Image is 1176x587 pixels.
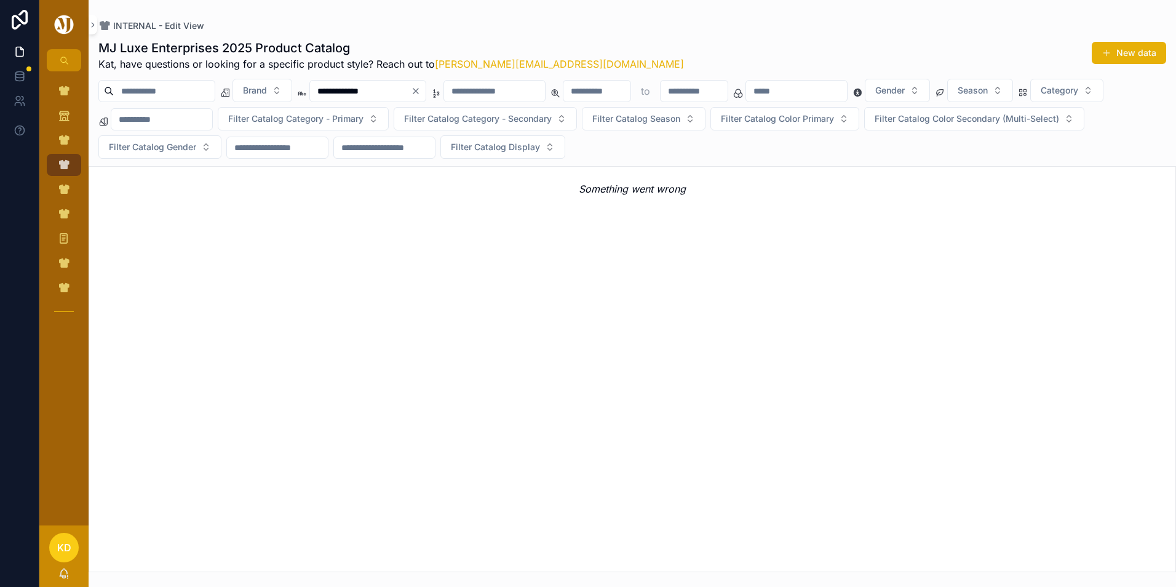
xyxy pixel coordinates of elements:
[218,107,389,130] button: Select Button
[875,113,1059,125] span: Filter Catalog Color Secondary (Multi-Select)
[440,135,565,159] button: Select Button
[721,113,834,125] span: Filter Catalog Color Primary
[451,141,540,153] span: Filter Catalog Display
[579,182,686,196] em: Something went wrong
[39,71,89,337] div: scrollable content
[865,79,930,102] button: Select Button
[243,84,267,97] span: Brand
[98,135,221,159] button: Select Button
[875,84,905,97] span: Gender
[592,113,680,125] span: Filter Catalog Season
[947,79,1013,102] button: Select Button
[1041,84,1078,97] span: Category
[98,39,684,57] h1: MJ Luxe Enterprises 2025 Product Catalog
[228,113,364,125] span: Filter Catalog Category - Primary
[113,20,204,32] span: INTERNAL - Edit View
[411,86,426,96] button: Clear
[435,58,684,70] a: [PERSON_NAME][EMAIL_ADDRESS][DOMAIN_NAME]
[98,57,684,71] span: Kat, have questions or looking for a specific product style? Reach out to
[641,84,650,98] p: to
[57,540,71,555] span: KD
[109,141,196,153] span: Filter Catalog Gender
[582,107,705,130] button: Select Button
[394,107,577,130] button: Select Button
[1092,42,1166,64] button: New data
[710,107,859,130] button: Select Button
[404,113,552,125] span: Filter Catalog Category - Secondary
[864,107,1084,130] button: Select Button
[232,79,292,102] button: Select Button
[958,84,988,97] span: Season
[1030,79,1103,102] button: Select Button
[52,15,76,34] img: App logo
[98,20,204,32] a: INTERNAL - Edit View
